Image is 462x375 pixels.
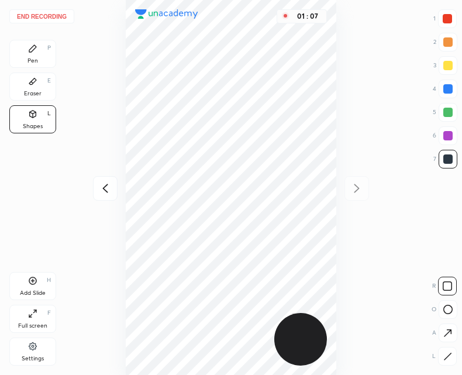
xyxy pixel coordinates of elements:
[433,126,457,145] div: 6
[432,277,457,295] div: R
[47,277,51,283] div: H
[24,91,42,97] div: Eraser
[47,111,51,116] div: L
[433,80,457,98] div: 4
[432,300,457,319] div: O
[23,123,43,129] div: Shapes
[27,58,38,64] div: Pen
[47,45,51,51] div: P
[22,356,44,362] div: Settings
[432,347,457,366] div: L
[433,9,457,28] div: 1
[47,78,51,84] div: E
[18,323,47,329] div: Full screen
[433,56,457,75] div: 3
[433,103,457,122] div: 5
[433,33,457,51] div: 2
[9,9,74,23] button: End recording
[135,9,198,19] img: logo.38c385cc.svg
[294,12,322,20] div: 01 : 07
[20,290,46,296] div: Add Slide
[433,150,457,168] div: 7
[47,310,51,316] div: F
[432,324,457,342] div: A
